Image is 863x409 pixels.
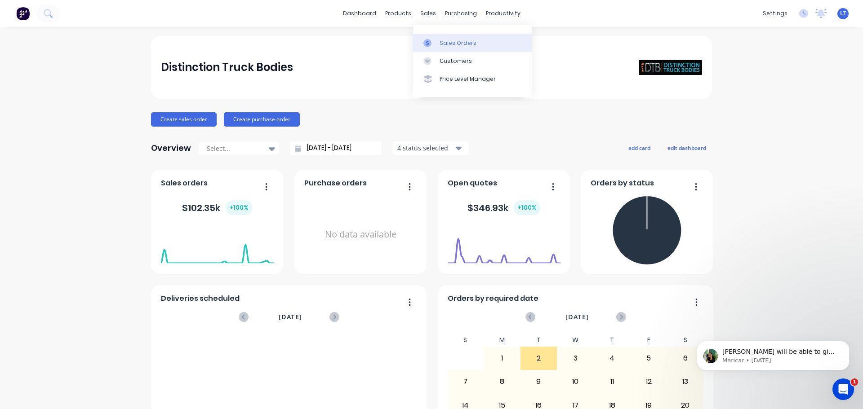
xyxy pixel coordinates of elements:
[161,58,293,76] div: Distinction Truck Bodies
[440,39,476,47] div: Sales Orders
[413,70,532,88] a: Price Level Manager
[623,142,656,154] button: add card
[631,370,667,393] div: 12
[440,75,496,83] div: Price Level Manager
[304,192,417,277] div: No data available
[448,178,497,189] span: Open quotes
[484,370,520,393] div: 8
[448,293,538,304] span: Orders by required date
[182,200,252,215] div: $ 102.35k
[224,112,300,127] button: Create purchase order
[520,334,557,347] div: T
[413,52,532,70] a: Customers
[662,142,712,154] button: edit dashboard
[851,378,858,386] span: 1
[279,312,302,322] span: [DATE]
[565,312,589,322] span: [DATE]
[594,370,630,393] div: 11
[440,7,481,20] div: purchasing
[683,322,863,385] iframe: Intercom notifications message
[639,60,702,75] img: Distinction Truck Bodies
[758,7,792,20] div: settings
[416,7,440,20] div: sales
[447,334,484,347] div: S
[484,347,520,369] div: 1
[151,112,217,127] button: Create sales order
[304,178,367,189] span: Purchase orders
[392,141,469,155] button: 4 status selected
[440,57,472,65] div: Customers
[840,9,846,18] span: LT
[521,370,557,393] div: 9
[448,370,484,393] div: 7
[630,334,667,347] div: F
[667,334,704,347] div: S
[667,347,703,369] div: 6
[594,334,631,347] div: T
[481,7,525,20] div: productivity
[338,7,381,20] a: dashboard
[594,347,630,369] div: 4
[161,178,208,189] span: Sales orders
[467,200,540,215] div: $ 346.93k
[667,370,703,393] div: 13
[226,200,252,215] div: + 100 %
[557,370,593,393] div: 10
[381,7,416,20] div: products
[397,143,454,153] div: 4 status selected
[557,334,594,347] div: W
[631,347,667,369] div: 5
[521,347,557,369] div: 2
[514,200,540,215] div: + 100 %
[557,347,593,369] div: 3
[591,178,654,189] span: Orders by status
[151,139,191,157] div: Overview
[16,7,30,20] img: Factory
[832,378,854,400] iframe: Intercom live chat
[484,334,520,347] div: M
[413,34,532,52] a: Sales Orders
